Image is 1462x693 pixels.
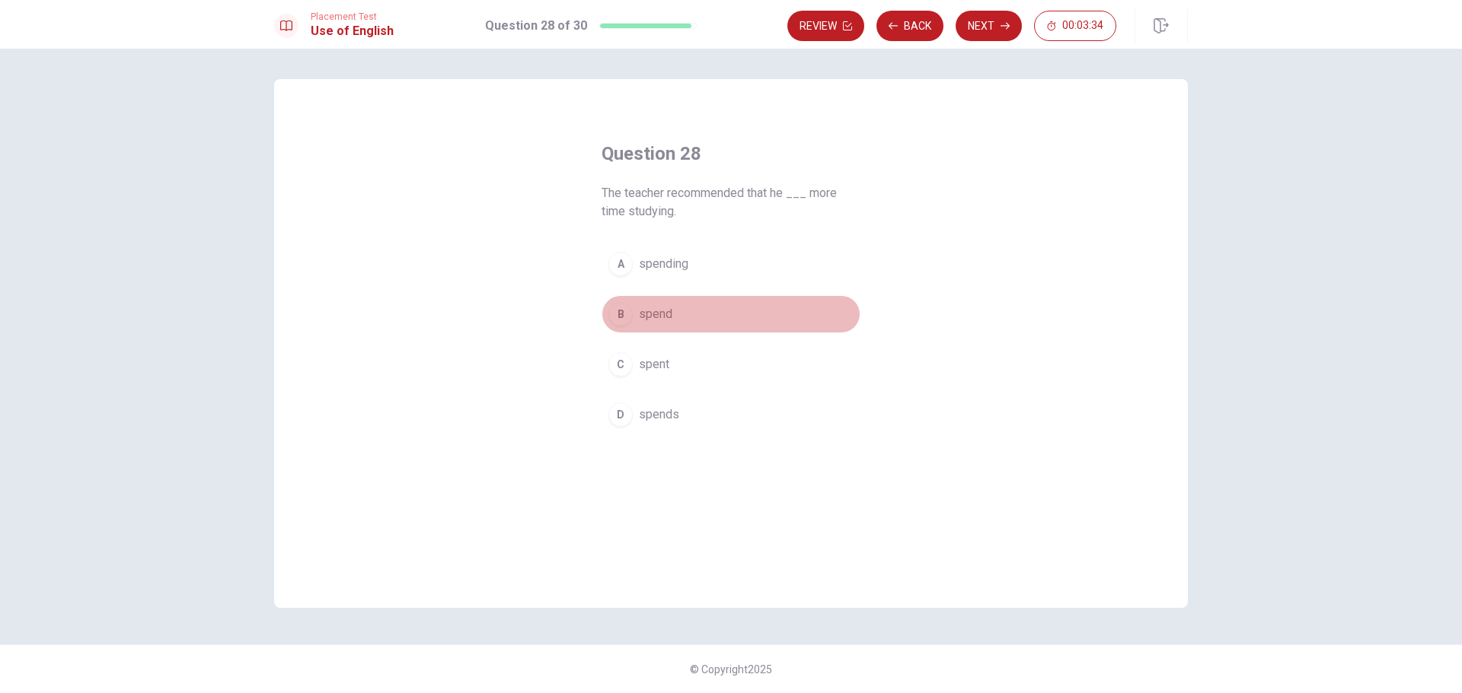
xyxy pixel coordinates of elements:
span: spends [639,405,679,424]
h1: Use of English [311,22,394,40]
button: 00:03:34 [1034,11,1116,41]
div: C [608,352,633,377]
button: Review [787,11,864,41]
span: spend [639,305,672,323]
div: B [608,302,633,326]
button: Bspend [602,295,860,333]
h1: Question 28 of 30 [485,17,587,35]
button: Next [956,11,1022,41]
span: Placement Test [311,11,394,22]
span: spending [639,255,688,273]
span: 00:03:34 [1062,20,1103,32]
span: spent [639,355,669,374]
button: Dspends [602,396,860,434]
button: Back [876,11,943,41]
span: © Copyright 2025 [690,663,772,676]
div: A [608,252,633,276]
h4: Question 28 [602,141,860,166]
button: Aspending [602,245,860,283]
button: Cspent [602,345,860,383]
div: D [608,402,633,427]
span: The teacher recommended that he ___ more time studying. [602,184,860,221]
